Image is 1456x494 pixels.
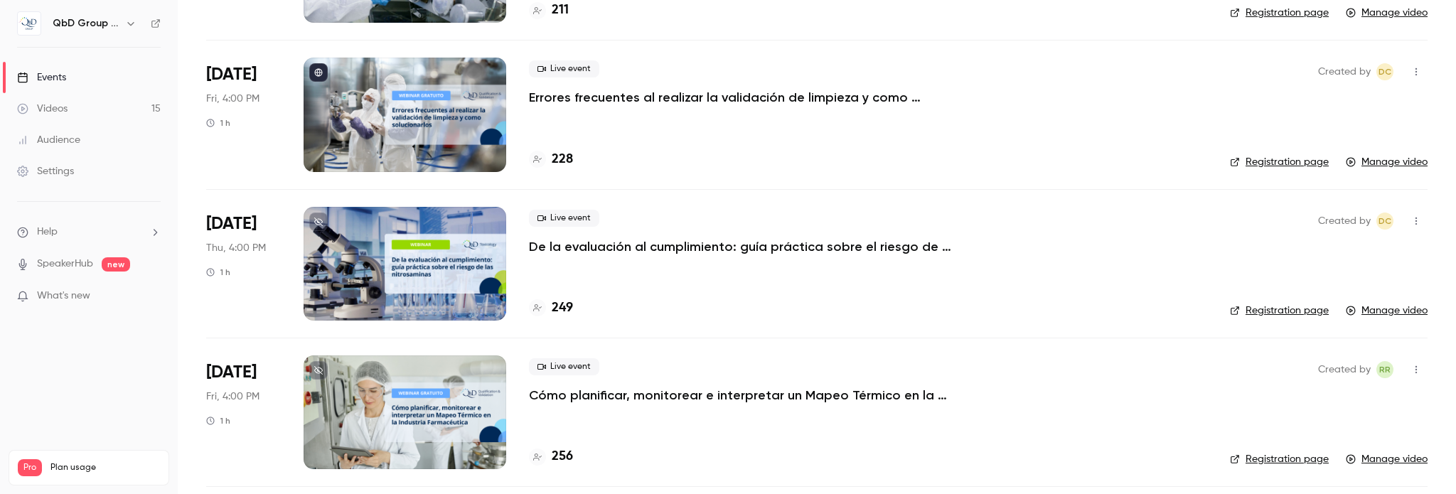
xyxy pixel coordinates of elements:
a: Manage video [1346,452,1428,466]
span: Daniel Cubero [1376,63,1393,80]
a: De la evaluación al cumplimiento: guía práctica sobre el riesgo de las nitrosaminas [529,238,955,255]
a: Manage video [1346,6,1428,20]
a: Registration page [1230,6,1329,20]
span: Live event [529,358,599,375]
a: Cómo planificar, monitorear e interpretar un Mapeo Térmico en la Industria Farmacéutica [529,387,955,404]
a: Registration page [1230,452,1329,466]
span: Help [37,225,58,240]
a: SpeakerHub [37,257,93,272]
span: DC [1379,63,1391,80]
span: Plan usage [50,462,160,473]
div: Events [17,70,66,85]
span: RR [1379,361,1391,378]
div: Jun 19 Thu, 4:00 PM (Europe/Madrid) [206,207,281,321]
span: Pro [18,459,42,476]
img: QbD Group ES [18,12,41,35]
a: Manage video [1346,155,1428,169]
span: Created by [1318,361,1371,378]
span: Created by [1318,213,1371,230]
span: Thu, 4:00 PM [206,241,266,255]
span: Fri, 4:00 PM [206,92,259,106]
div: Settings [17,164,74,178]
div: May 23 Fri, 9:00 AM (America/Bogota) [206,355,281,469]
span: Fri, 4:00 PM [206,390,259,404]
span: [DATE] [206,213,257,235]
li: help-dropdown-opener [17,225,161,240]
span: new [102,257,130,272]
span: What's new [37,289,90,304]
div: Videos [17,102,68,116]
div: Jul 18 Fri, 9:00 AM (America/Bogota) [206,58,281,171]
div: Audience [17,133,80,147]
h4: 256 [552,447,573,466]
div: 1 h [206,267,230,278]
a: Registration page [1230,155,1329,169]
span: [DATE] [206,63,257,86]
a: Manage video [1346,304,1428,318]
h6: QbD Group ES [53,16,119,31]
div: 1 h [206,415,230,426]
span: Created by [1318,63,1371,80]
span: Daniel Cubero [1376,213,1393,230]
h4: 211 [552,1,569,20]
span: Rosa Ramos [1376,361,1393,378]
a: Errores frecuentes al realizar la validación de limpieza y como solucionarlos [529,89,955,106]
h4: 249 [552,299,573,318]
h4: 228 [552,150,573,169]
a: 249 [529,299,573,318]
span: Live event [529,60,599,77]
iframe: Noticeable Trigger [144,290,161,303]
div: 1 h [206,117,230,129]
a: Registration page [1230,304,1329,318]
a: 256 [529,447,573,466]
a: 228 [529,150,573,169]
a: 211 [529,1,569,20]
span: [DATE] [206,361,257,384]
span: DC [1379,213,1391,230]
span: Live event [529,210,599,227]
